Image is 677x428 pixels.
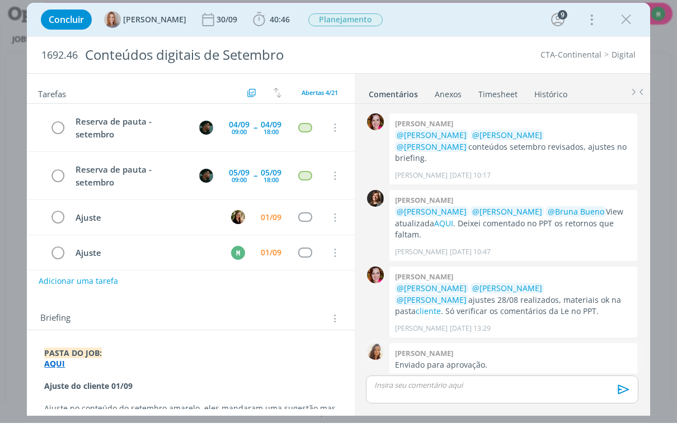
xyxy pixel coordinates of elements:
div: Ajuste [70,251,220,265]
img: L [367,195,384,212]
a: CTA-Continental [540,54,601,65]
span: [PERSON_NAME] [123,21,186,28]
button: Concluir [41,15,92,35]
p: [PERSON_NAME] [395,329,448,339]
div: dialog [27,8,650,421]
div: Conteúdos digitais de Setembro [80,46,383,74]
div: Reserva de pauta - setembro [70,168,189,194]
button: K [198,172,215,189]
b: [PERSON_NAME] [395,353,453,363]
span: Concluir [49,20,84,29]
span: @[PERSON_NAME] [472,135,542,145]
div: 18:00 [264,134,279,140]
div: 01/09 [261,218,281,226]
span: @[PERSON_NAME] [397,288,467,298]
button: M [230,249,247,266]
span: @[PERSON_NAME] [472,288,542,298]
button: A[PERSON_NAME] [104,16,186,33]
p: View atualizada . Deixei comentado no PPT os retornos que faltam. [395,211,631,245]
b: [PERSON_NAME] [395,277,453,287]
a: Comentários [368,89,419,105]
a: Digital [612,54,636,65]
div: Reserva de pauta - setembro [70,120,189,146]
span: 1692.46 [41,54,78,66]
button: 40:46 [250,16,293,34]
span: [DATE] 10:17 [450,175,491,186]
div: 18:00 [264,182,279,188]
div: 05/09 [261,174,281,182]
button: 9 [549,16,567,34]
p: ajustes 28/08 realizados, materiais ok na pasta . Só verificar os comentários da Le no PPT. [395,288,631,322]
button: Planejamento [308,18,383,32]
span: Briefing [40,316,70,331]
strong: PASTA DO JOB: [44,353,102,363]
img: K [199,174,213,188]
span: Planejamento [308,18,383,31]
span: 40:46 [270,19,290,30]
img: V [367,348,384,365]
div: 9 [558,15,567,25]
a: cliente [416,311,441,321]
div: 30/09 [217,21,239,28]
img: arrow-down-up.svg [274,93,281,103]
b: [PERSON_NAME] [395,123,453,134]
button: C [230,214,247,231]
img: A [104,16,121,33]
a: Histórico [534,89,568,105]
div: 05/09 [229,174,250,182]
span: @[PERSON_NAME] [397,135,467,145]
p: Enviado para aprovação. [395,364,631,375]
strong: Ajuste do cliente 01/09 [44,386,133,396]
div: M [231,251,245,265]
button: K [198,124,215,141]
span: [DATE] 13:29 [450,329,491,339]
span: @[PERSON_NAME] [472,211,542,222]
span: @[PERSON_NAME] [397,211,467,222]
a: AQUI [44,363,65,374]
span: Abertas 4/21 [302,93,338,102]
div: 09:00 [232,182,247,188]
span: Tarefas [38,91,66,104]
div: 04/09 [229,126,250,134]
a: Timesheet [478,89,518,105]
span: @[PERSON_NAME] [397,146,467,157]
div: 09:00 [232,134,247,140]
a: AQUI [434,223,453,234]
div: 01/09 [261,254,281,261]
div: Anexos [435,94,462,105]
b: [PERSON_NAME] [395,200,453,210]
p: [PERSON_NAME] [395,175,448,186]
span: [DATE] 10:47 [450,252,491,262]
p: [PERSON_NAME] [395,252,448,262]
span: @Bruna Bueno [548,211,604,222]
img: B [367,272,384,288]
img: B [367,118,384,135]
div: Ajuste [70,216,220,230]
span: -- [253,177,257,184]
p: conteúdos setembro revisados, ajustes no briefing. [395,135,631,169]
span: @[PERSON_NAME] [397,299,467,310]
button: Adicionar uma tarefa [38,276,119,296]
span: -- [253,129,257,136]
img: C [231,215,245,229]
div: 04/09 [261,126,281,134]
img: K [199,126,213,140]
